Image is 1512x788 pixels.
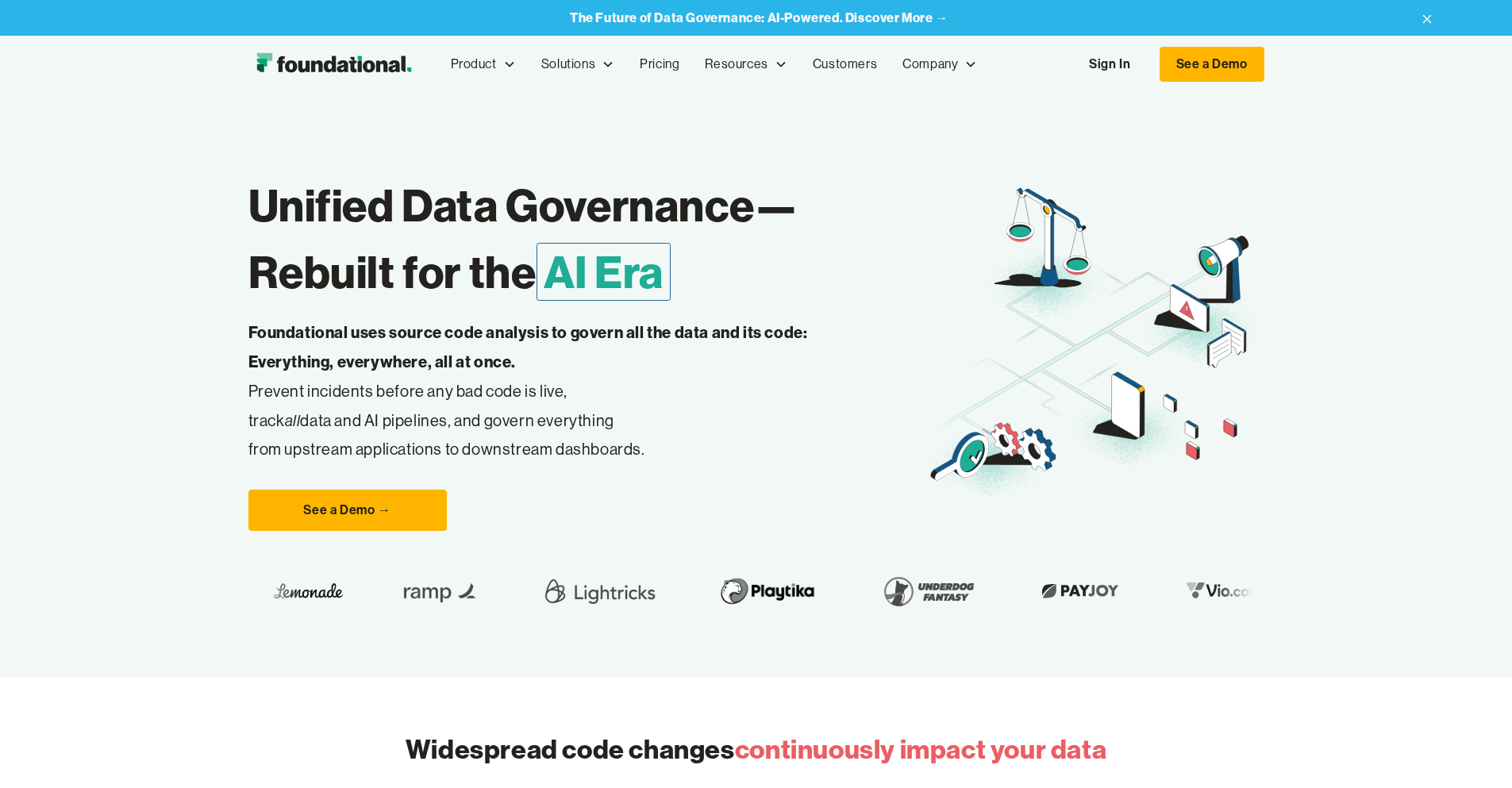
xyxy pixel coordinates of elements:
[248,48,419,80] a: home
[1160,47,1264,82] a: See a Demo
[537,569,658,613] img: Lightricks
[705,54,768,75] div: Resources
[537,243,671,301] span: AI Era
[248,490,447,531] a: See a Demo →
[570,10,948,25] a: The Future of Data Governance: AI-Powered. Discover More →
[692,38,799,90] div: Resources
[529,38,627,90] div: Solutions
[541,54,595,75] div: Solutions
[248,318,858,464] p: Prevent incidents before any bad code is live, track data and AI pipelines, and govern everything...
[406,731,1106,768] h2: Widespread code changes
[451,54,497,75] div: Product
[391,569,487,613] img: Ramp
[709,569,822,613] img: Playtika
[902,54,958,75] div: Company
[873,569,981,613] img: Underdog Fantasy
[285,410,301,430] em: all
[627,38,692,90] a: Pricing
[248,48,419,80] img: Foundational Logo
[1433,712,1512,788] iframe: Chat Widget
[438,38,529,90] div: Product
[735,732,1106,766] span: continuously impact your data
[248,322,808,371] strong: Foundational uses source code analysis to govern all the data and its code: Everything, everywher...
[1032,579,1125,603] img: Payjoy
[1073,48,1146,81] a: Sign In
[890,38,990,90] div: Company
[800,38,890,90] a: Customers
[271,579,340,603] img: Lemonade
[1176,579,1268,603] img: Vio.com
[248,172,925,306] h1: Unified Data Governance— Rebuilt for the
